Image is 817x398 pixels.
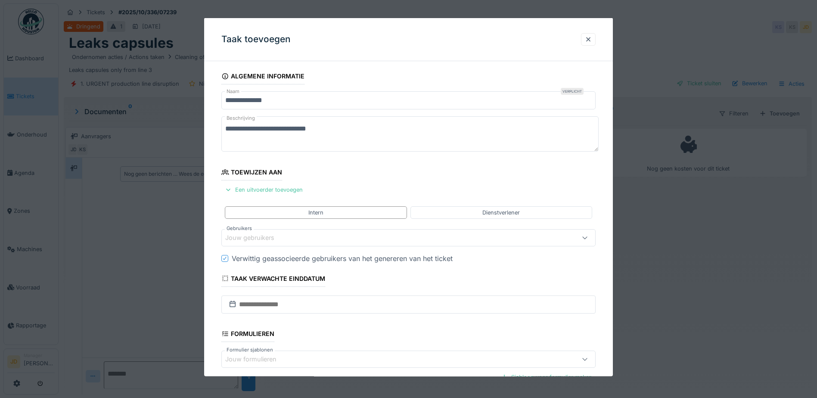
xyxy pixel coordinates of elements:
[221,272,325,286] div: Taak verwachte einddatum
[221,327,274,342] div: Formulieren
[225,88,241,95] label: Naam
[232,253,453,263] div: Verwittig geassocieerde gebruikers van het genereren van het ticket
[221,34,291,45] h3: Taak toevoegen
[308,208,323,216] div: Intern
[221,184,306,196] div: Een uitvoerder toevoegen
[225,233,286,243] div: Jouw gebruikers
[225,113,257,124] label: Beschrijving
[225,354,289,364] div: Jouw formulieren
[225,224,254,232] label: Gebruikers
[561,88,584,95] div: Verplicht
[482,208,520,216] div: Dienstverlener
[497,371,596,383] div: Sjabloon voor formulier maken
[225,346,275,354] label: Formulier sjablonen
[221,166,282,180] div: Toewijzen aan
[221,70,304,84] div: Algemene informatie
